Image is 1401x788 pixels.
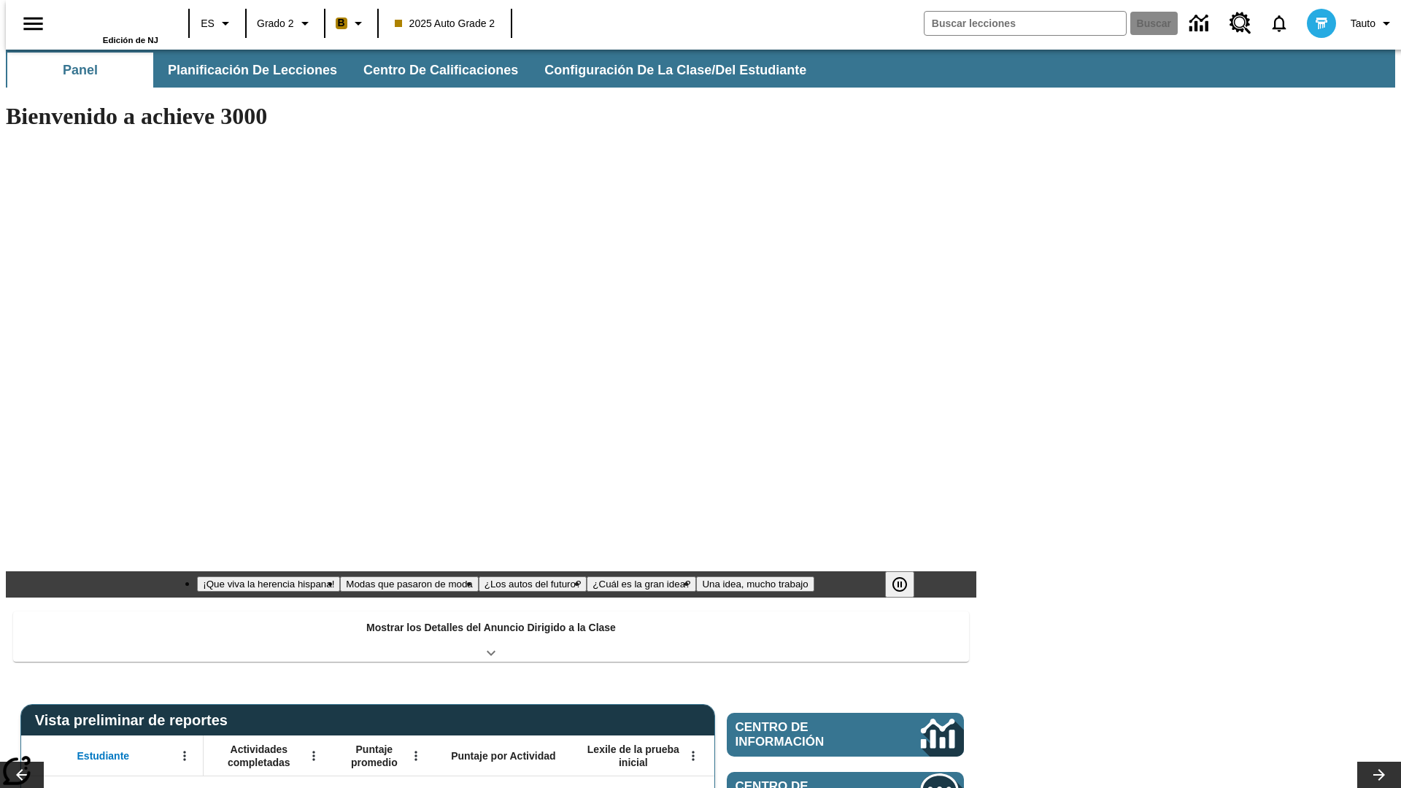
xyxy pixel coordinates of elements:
[194,10,241,36] button: Lenguaje: ES, Selecciona un idioma
[7,53,153,88] button: Panel
[13,611,969,662] div: Mostrar los Detalles del Anuncio Dirigido a la Clase
[1307,9,1336,38] img: avatar image
[1181,4,1221,44] a: Centro de información
[201,16,215,31] span: ES
[340,576,478,592] button: Diapositiva 2 Modas que pasaron de moda
[63,7,158,36] a: Portada
[103,36,158,45] span: Edición de NJ
[197,576,340,592] button: Diapositiva 1 ¡Que viva la herencia hispana!
[736,720,872,749] span: Centro de información
[63,5,158,45] div: Portada
[63,62,98,79] span: Panel
[1345,10,1401,36] button: Perfil/Configuración
[925,12,1126,35] input: Buscar campo
[580,743,687,769] span: Lexile de la prueba inicial
[168,62,337,79] span: Planificación de lecciones
[303,745,325,767] button: Abrir menú
[1351,16,1375,31] span: Tauto
[6,53,819,88] div: Subbarra de navegación
[330,10,373,36] button: Boost El color de la clase es anaranjado claro. Cambiar el color de la clase.
[251,10,320,36] button: Grado: Grado 2, Elige un grado
[366,620,616,636] p: Mostrar los Detalles del Anuncio Dirigido a la Clase
[727,713,964,757] a: Centro de información
[1357,762,1401,788] button: Carrusel de lecciones, seguir
[12,2,55,45] button: Abrir el menú lateral
[587,576,696,592] button: Diapositiva 4 ¿Cuál es la gran idea?
[1298,4,1345,42] button: Escoja un nuevo avatar
[77,749,130,762] span: Estudiante
[6,103,976,130] h1: Bienvenido a achieve 3000
[35,712,235,729] span: Vista preliminar de reportes
[211,743,307,769] span: Actividades completadas
[339,743,409,769] span: Puntaje promedio
[682,745,704,767] button: Abrir menú
[257,16,294,31] span: Grado 2
[885,571,914,598] button: Pausar
[338,14,345,32] span: B
[885,571,929,598] div: Pausar
[479,576,587,592] button: Diapositiva 3 ¿Los autos del futuro?
[1260,4,1298,42] a: Notificaciones
[544,62,806,79] span: Configuración de la clase/del estudiante
[6,50,1395,88] div: Subbarra de navegación
[696,576,814,592] button: Diapositiva 5 Una idea, mucho trabajo
[156,53,349,88] button: Planificación de lecciones
[363,62,518,79] span: Centro de calificaciones
[395,16,495,31] span: 2025 Auto Grade 2
[405,745,427,767] button: Abrir menú
[174,745,196,767] button: Abrir menú
[1221,4,1260,43] a: Centro de recursos, Se abrirá en una pestaña nueva.
[451,749,555,762] span: Puntaje por Actividad
[533,53,818,88] button: Configuración de la clase/del estudiante
[352,53,530,88] button: Centro de calificaciones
